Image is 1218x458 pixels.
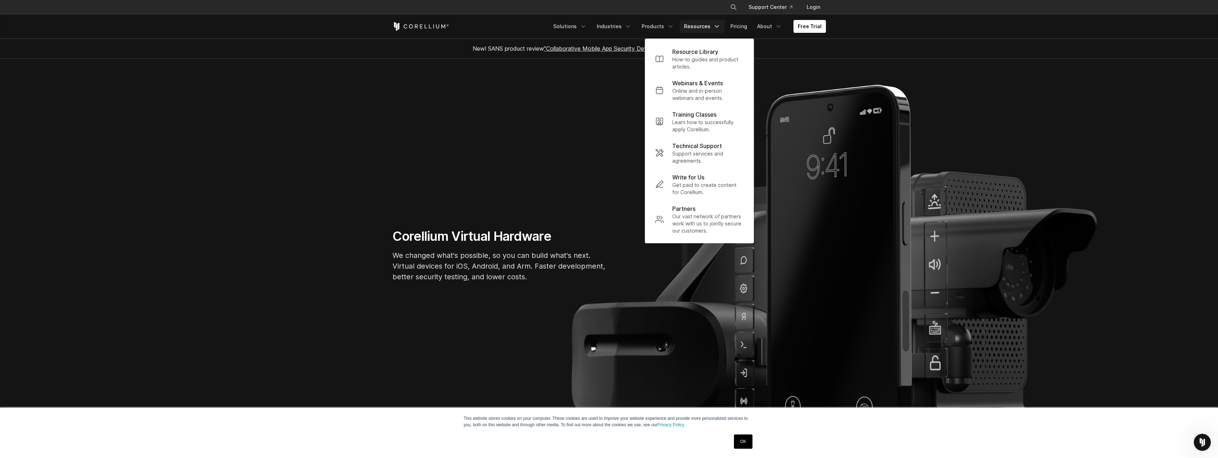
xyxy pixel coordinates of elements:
p: Our vast network of partners work with us to jointly secure our customers. [672,213,744,234]
p: Write for Us [672,173,704,182]
h1: Corellium Virtual Hardware [392,228,606,244]
a: Resource Library How-to guides and product articles. [649,43,749,75]
a: Webinars & Events Online and in-person webinars and events. [649,75,749,106]
button: Search [727,1,740,14]
p: This website stores cookies on your computer. These cookies are used to improve your website expe... [464,415,755,428]
a: Free Trial [793,20,826,33]
a: Corellium Home [392,22,449,31]
p: Get paid to create content for Corellium. [672,182,744,196]
a: Write for Us Get paid to create content for Corellium. [649,169,749,200]
p: Training Classes [672,110,716,119]
a: About [753,20,786,33]
p: Technical Support [672,142,722,150]
a: OK [734,434,752,449]
a: Solutions [549,20,591,33]
a: "Collaborative Mobile App Security Development and Analysis" [544,45,708,52]
a: Training Classes Learn how to successfully apply Corellium. [649,106,749,137]
p: Resource Library [672,47,718,56]
p: Online and in-person webinars and events. [672,87,744,102]
a: Pricing [726,20,751,33]
a: Support Center [743,1,798,14]
p: How-to guides and product articles. [672,56,744,70]
p: Support services and agreements. [672,150,744,164]
div: Navigation Menu [721,1,826,14]
a: Privacy Policy. [658,422,685,427]
p: Webinars & Events [672,79,723,87]
span: New! SANS product review now available. [473,45,746,52]
a: Resources [680,20,725,33]
iframe: Intercom live chat [1194,434,1211,451]
a: Partners Our vast network of partners work with us to jointly secure our customers. [649,200,749,239]
a: Technical Support Support services and agreements. [649,137,749,169]
a: Products [637,20,678,33]
p: We changed what's possible, so you can build what's next. Virtual devices for iOS, Android, and A... [392,250,606,282]
a: Login [801,1,826,14]
div: Navigation Menu [549,20,826,33]
p: Learn how to successfully apply Corellium. [672,119,744,133]
a: Industries [592,20,636,33]
p: Partners [672,204,695,213]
